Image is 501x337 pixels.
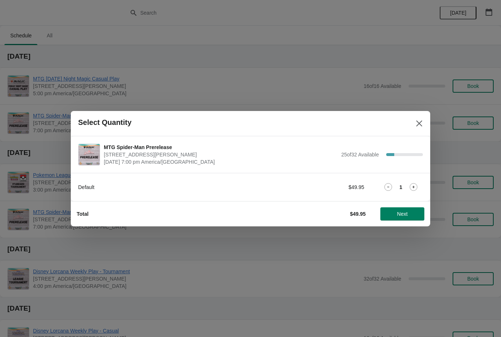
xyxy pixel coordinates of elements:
[341,152,379,158] span: 25 of 32 Available
[104,158,337,166] span: [DATE] 7:00 pm America/[GEOGRAPHIC_DATA]
[397,211,408,217] span: Next
[78,118,132,127] h2: Select Quantity
[413,117,426,130] button: Close
[296,184,364,191] div: $49.95
[104,151,337,158] span: [STREET_ADDRESS][PERSON_NAME]
[350,211,366,217] strong: $49.95
[78,184,282,191] div: Default
[78,144,100,165] img: MTG Spider-Man Prerelease | 2040 Louetta Rd Ste I Spring, TX 77388 | September 19 | 7:00 pm Ameri...
[380,207,424,221] button: Next
[104,144,337,151] span: MTG Spider-Man Prerelease
[77,211,88,217] strong: Total
[399,184,402,191] strong: 1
